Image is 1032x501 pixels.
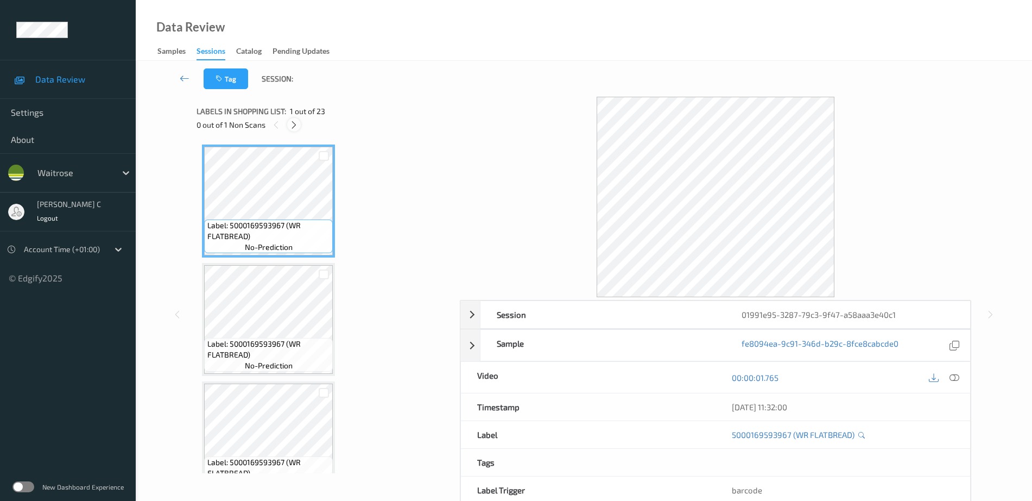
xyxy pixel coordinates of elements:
div: Samplefe8094ea-9c91-346d-b29c-8fce8cabcde0 [460,329,971,361]
span: Label: 5000169593967 (WR FLATBREAD) [207,339,331,360]
div: Pending Updates [273,46,330,59]
div: Catalog [236,46,262,59]
a: 5000169593967 (WR FLATBREAD) [732,429,854,440]
div: Tags [461,449,716,476]
span: 1 out of 23 [290,106,325,117]
div: Samples [157,46,186,59]
a: fe8094ea-9c91-346d-b29c-8fce8cabcde0 [742,338,898,353]
button: Tag [204,68,248,89]
div: Timestamp [461,393,716,421]
span: no-prediction [245,360,293,371]
span: Label: 5000169593967 (WR FLATBREAD) [207,457,331,479]
a: Samples [157,44,197,59]
span: Label: 5000169593967 (WR FLATBREAD) [207,220,331,242]
div: Video [461,362,716,393]
a: Catalog [236,44,273,59]
span: Labels in shopping list: [197,106,286,117]
a: 00:00:01.765 [732,372,778,383]
div: Sessions [197,46,225,60]
a: Pending Updates [273,44,340,59]
div: Session01991e95-3287-79c3-9f47-a58aaa3e40c1 [460,300,971,329]
div: Data Review [156,22,225,33]
span: no-prediction [245,242,293,253]
div: Session [480,301,725,328]
span: Session: [262,73,293,84]
div: 01991e95-3287-79c3-9f47-a58aaa3e40c1 [725,301,970,328]
div: Label [461,421,716,448]
div: 0 out of 1 Non Scans [197,118,452,131]
div: [DATE] 11:32:00 [732,402,954,412]
a: Sessions [197,44,236,60]
div: Sample [480,330,725,361]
